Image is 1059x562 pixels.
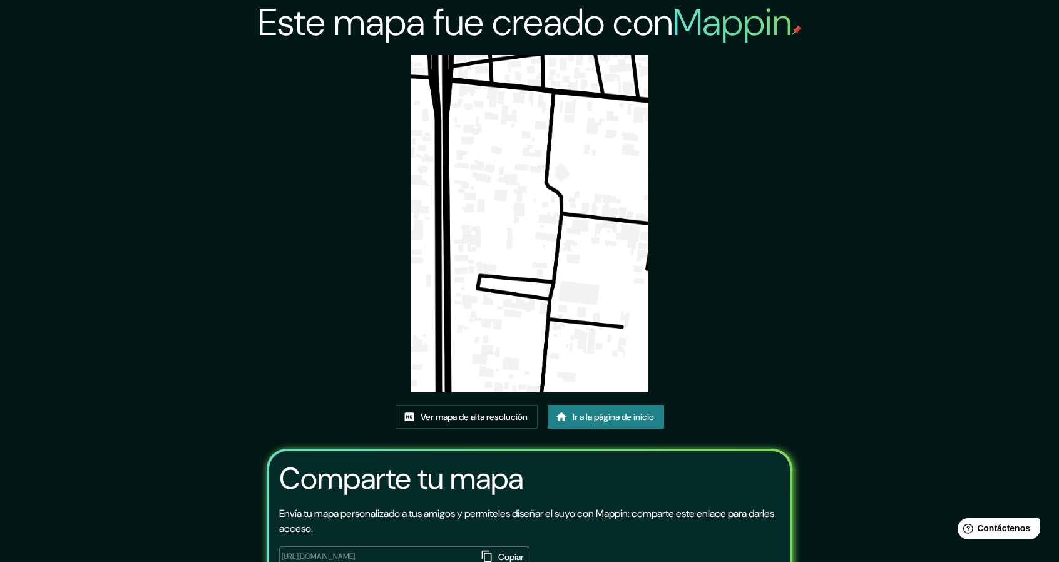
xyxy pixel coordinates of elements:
font: Ir a la página de inicio [573,411,654,422]
font: Comparte tu mapa [279,459,523,498]
font: Envía tu mapa personalizado a tus amigos y permíteles diseñar el suyo con Mappin: comparte este e... [279,507,774,535]
font: Ver mapa de alta resolución [421,411,528,422]
img: created-map [411,55,649,392]
img: pin de mapeo [792,25,802,35]
iframe: Lanzador de widgets de ayuda [948,513,1045,548]
a: Ver mapa de alta resolución [396,405,538,429]
a: Ir a la página de inicio [548,405,664,429]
